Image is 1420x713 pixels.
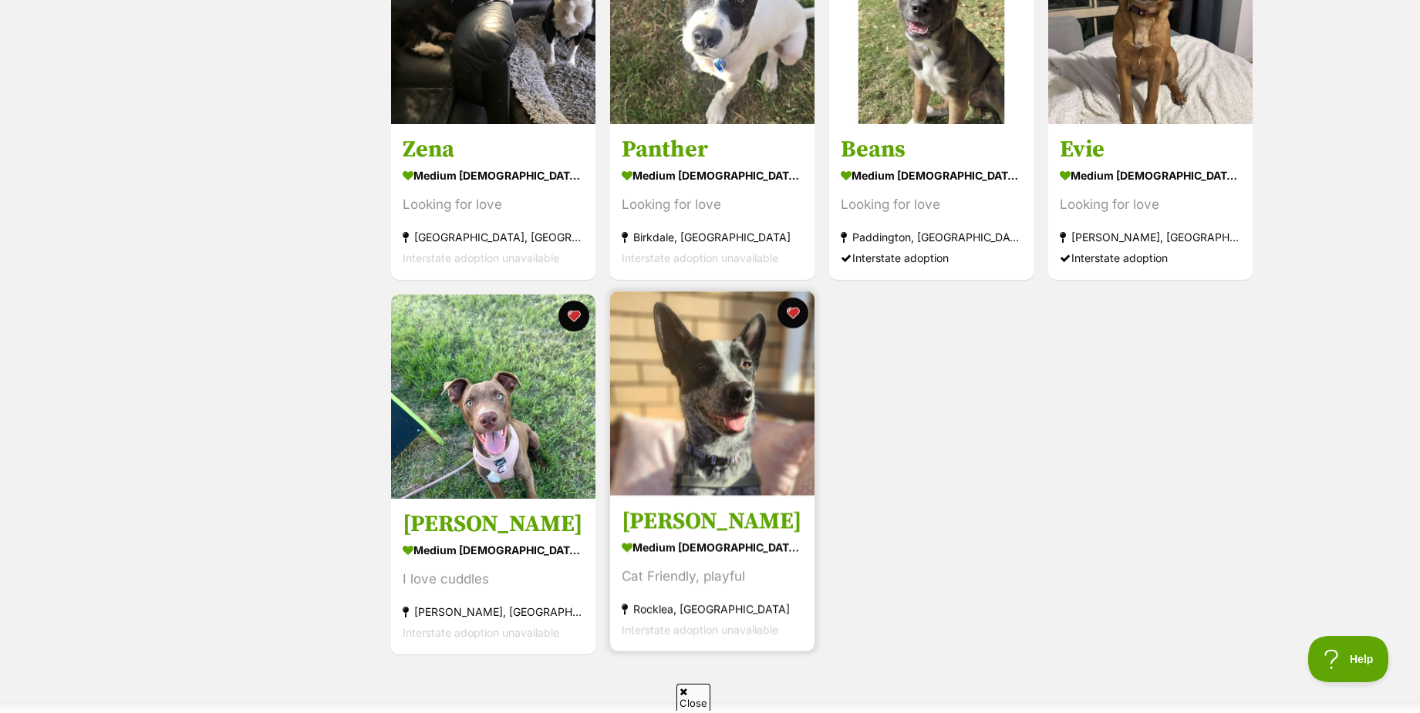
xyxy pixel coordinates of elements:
div: [PERSON_NAME], [GEOGRAPHIC_DATA] [1060,227,1241,247]
h3: Zena [403,135,584,164]
div: medium [DEMOGRAPHIC_DATA] Dog [403,539,584,561]
span: Interstate adoption unavailable [622,251,778,264]
div: Interstate adoption [841,247,1022,268]
a: Zena medium [DEMOGRAPHIC_DATA] Dog Looking for love [GEOGRAPHIC_DATA], [GEOGRAPHIC_DATA] Intersta... [391,123,595,280]
button: favourite [777,298,808,328]
a: Panther medium [DEMOGRAPHIC_DATA] Dog Looking for love Birkdale, [GEOGRAPHIC_DATA] Interstate ado... [610,123,815,280]
div: medium [DEMOGRAPHIC_DATA] Dog [622,536,803,558]
a: [PERSON_NAME] medium [DEMOGRAPHIC_DATA] Dog I love cuddles [PERSON_NAME], [GEOGRAPHIC_DATA] Inter... [391,498,595,654]
span: Close [676,684,710,711]
div: [GEOGRAPHIC_DATA], [GEOGRAPHIC_DATA] [403,227,584,247]
div: Interstate adoption [1060,247,1241,268]
button: favourite [558,301,589,331]
div: I love cuddles [403,569,584,590]
div: Birkdale, [GEOGRAPHIC_DATA] [622,227,803,247]
div: Looking for love [403,194,584,215]
div: Looking for love [1060,194,1241,215]
img: Jerry [391,294,595,499]
div: Looking for love [622,194,803,215]
div: Paddington, [GEOGRAPHIC_DATA] [841,227,1022,247]
h3: Evie [1060,135,1241,164]
img: Tommy [610,291,815,496]
div: medium [DEMOGRAPHIC_DATA] Dog [841,164,1022,187]
a: [PERSON_NAME] medium [DEMOGRAPHIC_DATA] Dog Cat Friendly, playful Rocklea, [GEOGRAPHIC_DATA] Inte... [610,495,815,651]
h3: Panther [622,135,803,164]
div: medium [DEMOGRAPHIC_DATA] Dog [1060,164,1241,187]
span: Interstate adoption unavailable [622,623,778,636]
h3: [PERSON_NAME] [622,506,803,536]
div: Looking for love [841,194,1022,215]
div: Cat Friendly, playful [622,566,803,587]
div: medium [DEMOGRAPHIC_DATA] Dog [622,164,803,187]
a: Beans medium [DEMOGRAPHIC_DATA] Dog Looking for love Paddington, [GEOGRAPHIC_DATA] Interstate ado... [829,123,1034,280]
h3: Beans [841,135,1022,164]
div: medium [DEMOGRAPHIC_DATA] Dog [403,164,584,187]
span: Interstate adoption unavailable [403,626,559,639]
h3: [PERSON_NAME] [403,510,584,539]
a: Evie medium [DEMOGRAPHIC_DATA] Dog Looking for love [PERSON_NAME], [GEOGRAPHIC_DATA] Interstate a... [1048,123,1253,280]
iframe: Help Scout Beacon - Open [1308,636,1389,682]
div: [PERSON_NAME], [GEOGRAPHIC_DATA] [403,601,584,622]
div: Rocklea, [GEOGRAPHIC_DATA] [622,598,803,619]
span: Interstate adoption unavailable [403,251,559,264]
